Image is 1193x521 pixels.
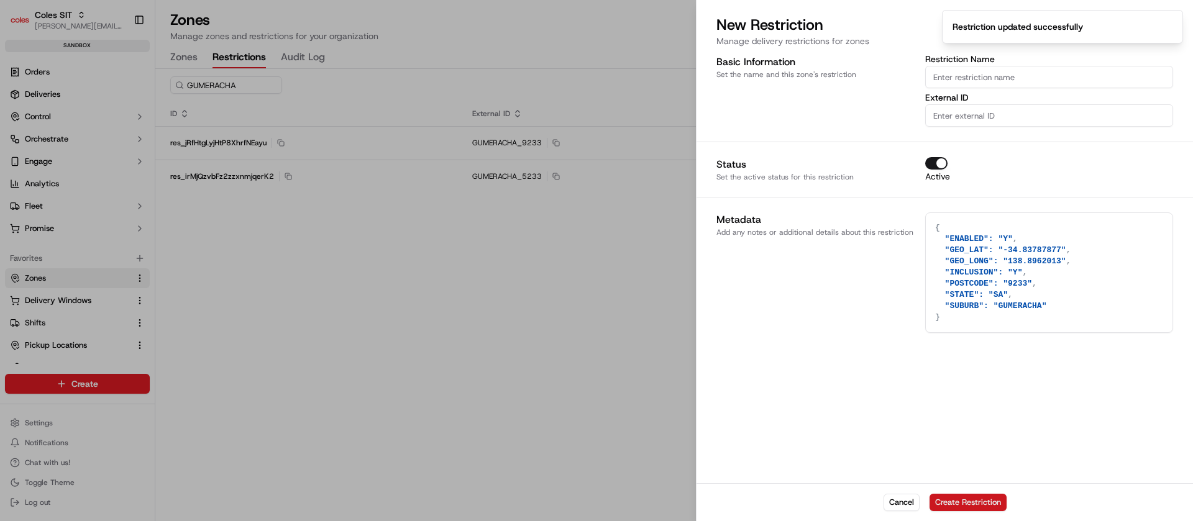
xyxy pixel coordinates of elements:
button: Start new chat [211,122,226,137]
div: We're available if you need us! [42,131,157,141]
a: 📗Knowledge Base [7,175,100,197]
p: Welcome 👋 [12,50,226,70]
div: 📗 [12,181,22,191]
p: Set the active status for this restriction [716,172,915,182]
span: Pylon [124,211,150,220]
h3: Status [716,157,915,172]
p: Add any notes or additional details about this restriction [716,227,915,237]
span: Knowledge Base [25,180,95,193]
div: Start new chat [42,119,204,131]
a: 💻API Documentation [100,175,204,197]
textarea: { "ENABLED": "Y", "GEO_LAT": "-34.83787877", "GEO_LONG": "138.8962013", "INCLUSION": "Y", "POSTCO... [926,213,1172,332]
h3: Basic Information [716,55,915,70]
button: Create Restriction [930,494,1007,511]
img: Nash [12,12,37,37]
label: Restriction Name [925,55,1173,63]
a: Powered byPylon [88,210,150,220]
input: Enter external ID [925,104,1173,127]
input: Enter restriction name [925,66,1173,88]
p: Manage delivery restrictions for zones [716,35,1173,47]
span: API Documentation [117,180,199,193]
input: Got a question? Start typing here... [32,80,224,93]
h3: Metadata [716,212,915,227]
label: External ID [925,93,1173,102]
button: Cancel [884,494,920,511]
h2: New Restriction [716,15,1173,35]
label: Active [925,172,950,181]
div: 💻 [105,181,115,191]
p: Set the name and this zone's restriction [716,70,915,79]
img: 1736555255976-a54dd68f-1ca7-489b-9aae-adbdc363a1c4 [12,119,35,141]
